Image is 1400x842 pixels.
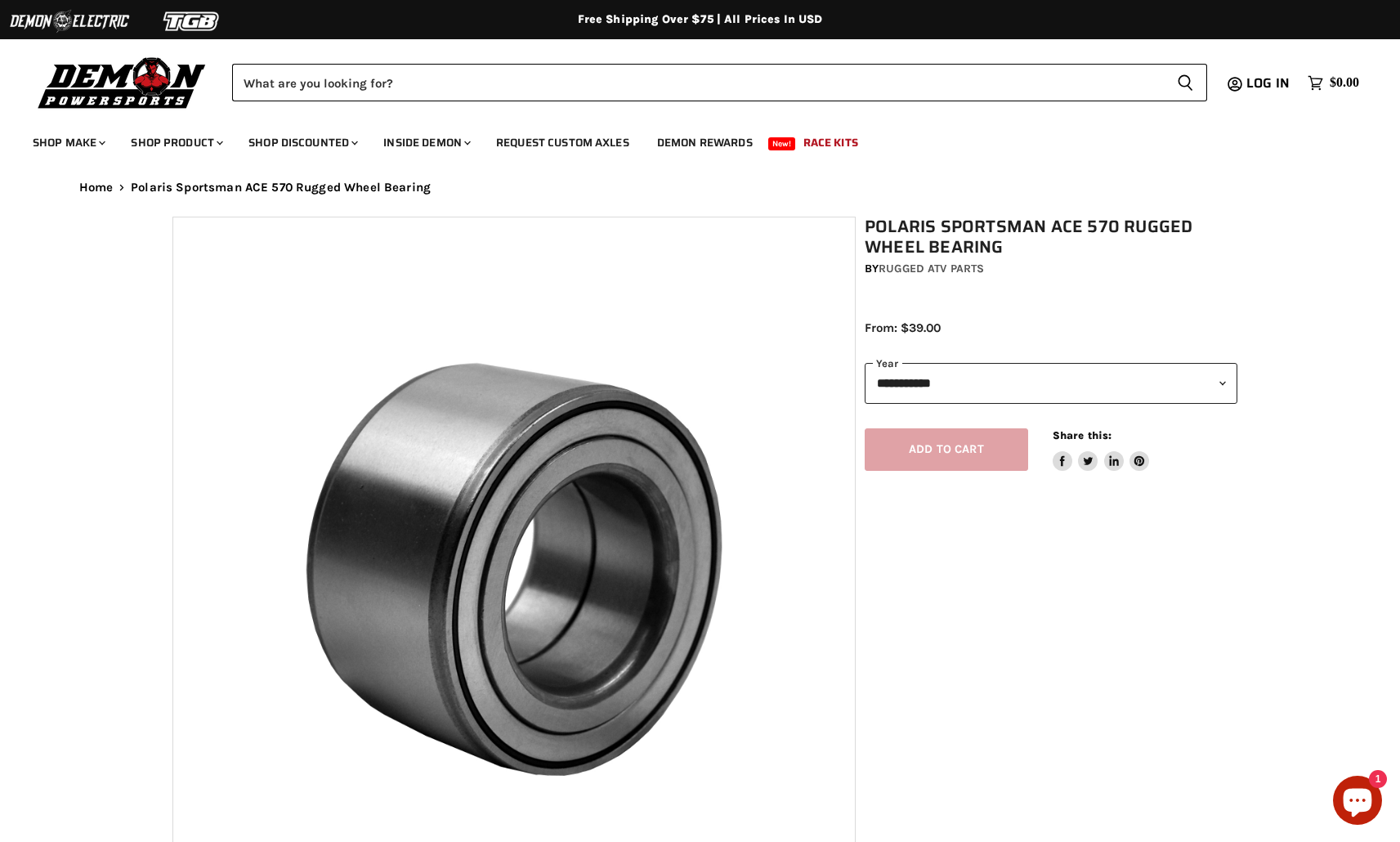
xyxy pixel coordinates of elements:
a: Home [79,181,114,195]
a: Log in [1239,76,1299,91]
a: $0.00 [1299,71,1367,95]
span: From: $39.00 [865,320,941,335]
form: Product [232,64,1207,101]
aside: Share this: [1053,428,1150,472]
div: by [865,260,1237,278]
select: year [865,363,1237,403]
div: Free Shipping Over $75 | All Prices In USD [47,12,1354,27]
a: Demon Rewards [645,126,765,159]
h1: Polaris Sportsman ACE 570 Rugged Wheel Bearing [865,217,1237,258]
inbox-online-store-chat: Shopify online store chat [1328,776,1387,829]
nav: Breadcrumbs [47,181,1354,195]
ul: Main menu [20,119,1355,159]
span: New! [768,137,796,150]
span: Share this: [1053,429,1112,441]
a: Inside Demon [371,126,481,159]
button: Search [1164,64,1207,101]
a: Rugged ATV Parts [879,262,984,275]
a: Shop Product [119,126,233,159]
a: Race Kits [791,126,870,159]
img: Demon Powersports [33,53,212,111]
span: Log in [1246,73,1290,93]
img: TGB Logo 2 [131,6,253,37]
a: Shop Discounted [236,126,368,159]
span: Polaris Sportsman ACE 570 Rugged Wheel Bearing [131,181,431,195]
a: Shop Make [20,126,115,159]
input: Search [232,64,1164,101]
img: Demon Electric Logo 2 [8,6,131,37]
span: $0.00 [1330,75,1359,91]
a: Request Custom Axles [484,126,642,159]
